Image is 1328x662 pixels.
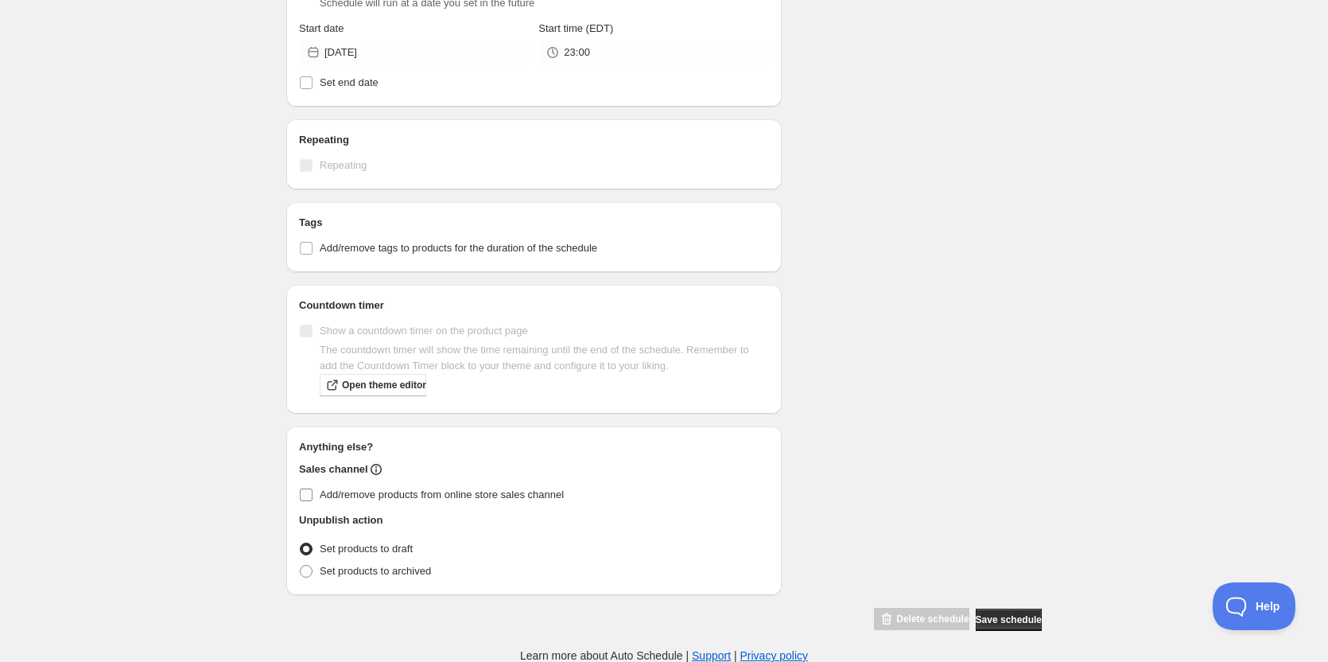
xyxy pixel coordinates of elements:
h2: Repeating [299,132,769,148]
span: Set products to archived [320,565,431,577]
h2: Tags [299,215,769,231]
span: Open theme editor [342,379,426,391]
a: Open theme editor [320,374,426,396]
button: Save schedule [976,609,1042,631]
span: Set products to draft [320,543,413,555]
a: Support [692,649,731,662]
a: Privacy policy [740,649,809,662]
span: Save schedule [976,613,1042,626]
span: Repeating [320,159,367,171]
span: Start date [299,22,344,34]
h2: Countdown timer [299,298,769,313]
span: Show a countdown timer on the product page [320,325,528,337]
span: Start time (EDT) [538,22,613,34]
iframe: Toggle Customer Support [1213,582,1296,630]
h2: Unpublish action [299,512,382,528]
span: Add/remove products from online store sales channel [320,489,564,500]
h2: Sales channel [299,461,368,477]
p: The countdown timer will show the time remaining until the end of the schedule. Remember to add t... [320,342,769,374]
span: Add/remove tags to products for the duration of the schedule [320,242,597,254]
span: Set end date [320,76,379,88]
h2: Anything else? [299,439,769,455]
